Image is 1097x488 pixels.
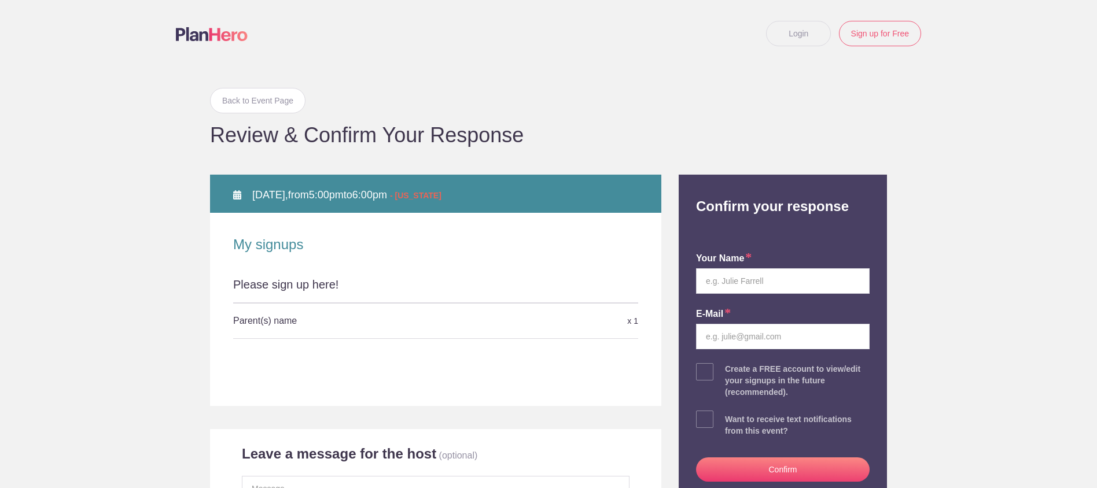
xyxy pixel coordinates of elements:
div: Create a FREE account to view/edit your signups in the future (recommended). [725,363,870,398]
a: Sign up for Free [839,21,921,46]
label: your name [696,252,752,265]
a: Back to Event Page [210,88,305,113]
img: Logo main planhero [176,27,248,41]
h1: Review & Confirm Your Response [210,125,887,146]
img: Calendar alt [233,190,241,199]
span: from to [252,189,441,201]
span: 5:00pm [309,189,344,201]
div: x 1 [503,311,638,331]
h5: Parent(s) name [233,309,503,332]
span: - [US_STATE] [390,191,441,200]
p: (optional) [439,450,478,460]
input: e.g. julie@gmail.com [696,324,870,349]
span: [DATE], [252,189,288,201]
button: Confirm [696,457,870,482]
div: Want to receive text notifications from this event? [725,413,870,437]
div: Please sign up here! [233,276,638,303]
label: E-mail [696,308,731,321]
span: 6:00pm [352,189,387,201]
h2: Leave a message for the host [242,445,436,463]
h2: My signups [233,236,638,253]
h2: Confirm your response [687,175,878,215]
input: e.g. Julie Farrell [696,268,870,294]
a: Login [766,21,831,46]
